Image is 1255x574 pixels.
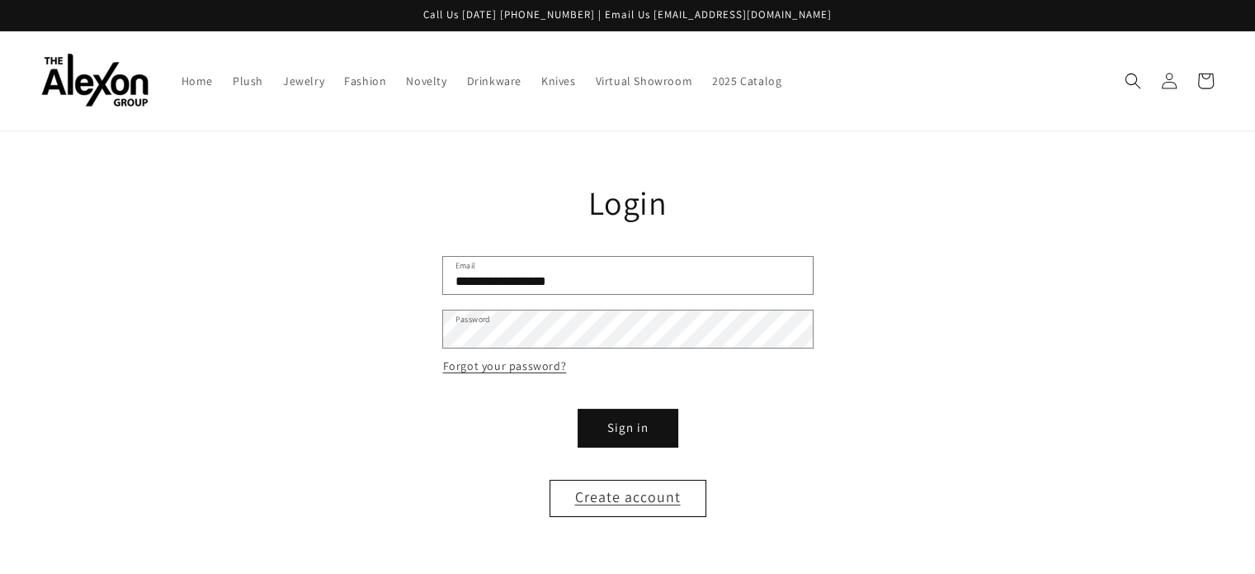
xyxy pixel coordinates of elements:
span: Novelty [406,74,446,88]
a: Create account [550,480,706,517]
img: The Alexon Group [41,54,149,107]
button: Sign in [578,410,677,447]
summary: Search [1115,63,1151,99]
a: Knives [531,64,586,98]
span: Virtual Showroom [596,74,693,88]
a: Home [172,64,223,98]
a: Plush [223,64,273,98]
a: Novelty [396,64,456,98]
a: Virtual Showroom [586,64,703,98]
span: Plush [233,74,263,88]
a: Drinkware [457,64,531,98]
a: Fashion [334,64,396,98]
span: Home [182,74,213,88]
span: Knives [541,74,576,88]
a: Forgot your password? [443,356,567,377]
span: Fashion [344,74,386,88]
span: Jewelry [283,74,324,88]
a: Jewelry [273,64,334,98]
span: 2025 Catalog [712,74,781,88]
a: 2025 Catalog [702,64,791,98]
h1: Login [443,181,813,224]
span: Drinkware [467,74,521,88]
